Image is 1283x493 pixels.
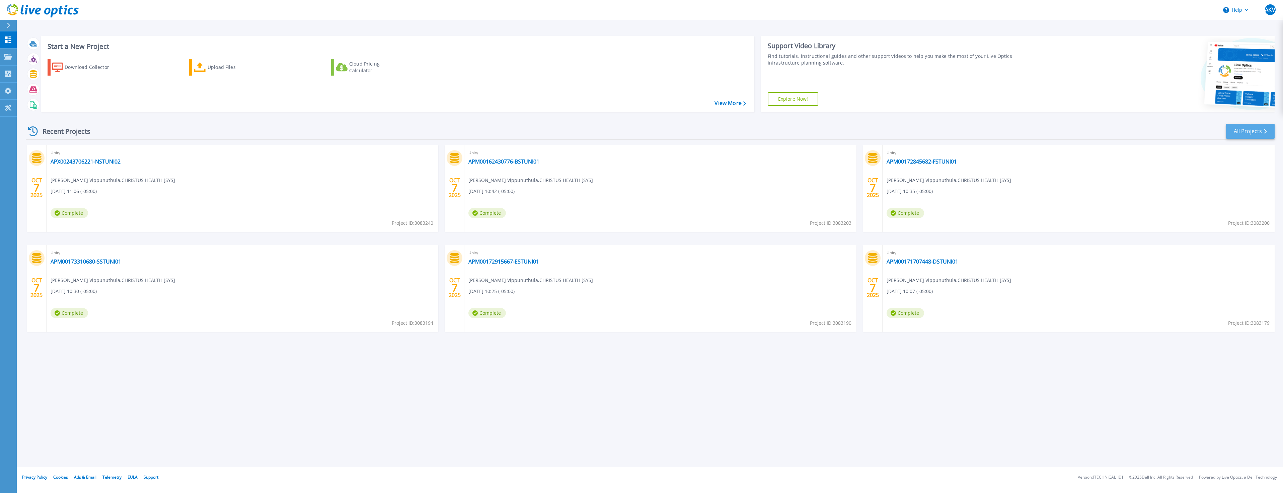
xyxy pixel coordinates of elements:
[22,474,47,480] a: Privacy Policy
[30,276,43,300] div: OCT 2025
[866,276,879,300] div: OCT 2025
[887,277,1011,284] span: [PERSON_NAME] Vippunuthula , CHRISTUS HEALTH [SYS]
[468,308,506,318] span: Complete
[452,185,458,191] span: 7
[392,219,433,227] span: Project ID: 3083240
[810,219,851,227] span: Project ID: 3083203
[887,249,1271,257] span: Unity
[887,188,933,195] span: [DATE] 10:35 (-05:00)
[887,258,958,265] a: APM00171707448-DSTUNI01
[331,59,406,76] a: Cloud Pricing Calculator
[30,176,43,200] div: OCT 2025
[1078,475,1123,480] li: Version: [TECHNICAL_ID]
[48,43,746,50] h3: Start a New Project
[51,208,88,218] span: Complete
[1228,219,1270,227] span: Project ID: 3083200
[51,149,435,157] span: Unity
[144,474,158,480] a: Support
[468,149,852,157] span: Unity
[768,92,819,106] a: Explore Now!
[448,176,461,200] div: OCT 2025
[128,474,138,480] a: EULA
[392,319,433,327] span: Project ID: 3083194
[468,188,515,195] span: [DATE] 10:42 (-05:00)
[468,249,852,257] span: Unity
[714,100,746,106] a: View More
[468,258,539,265] a: APM00172915667-ESTUNI01
[53,474,68,480] a: Cookies
[1199,475,1277,480] li: Powered by Live Optics, a Dell Technology
[468,288,515,295] span: [DATE] 10:25 (-05:00)
[768,41,1037,50] div: Support Video Library
[33,185,40,191] span: 7
[468,177,593,184] span: [PERSON_NAME] Vippunuthula , CHRISTUS HEALTH [SYS]
[468,158,539,165] a: APM00162430776-BSTUNI01
[887,288,933,295] span: [DATE] 10:07 (-05:00)
[1129,475,1193,480] li: © 2025 Dell Inc. All Rights Reserved
[51,258,121,265] a: APM00173310680-SSTUNI01
[870,285,876,291] span: 7
[189,59,264,76] a: Upload Files
[768,53,1037,66] div: Find tutorials, instructional guides and other support videos to help you make the most of your L...
[1226,124,1275,139] a: All Projects
[208,61,261,74] div: Upload Files
[51,158,121,165] a: APX00243706221-NSTUNI02
[452,285,458,291] span: 7
[887,177,1011,184] span: [PERSON_NAME] Vippunuthula , CHRISTUS HEALTH [SYS]
[887,158,957,165] a: APM00172845682-FSTUNI01
[887,308,924,318] span: Complete
[870,185,876,191] span: 7
[51,177,175,184] span: [PERSON_NAME] Vippunuthula , CHRISTUS HEALTH [SYS]
[102,474,122,480] a: Telemetry
[810,319,851,327] span: Project ID: 3083190
[51,288,97,295] span: [DATE] 10:30 (-05:00)
[65,61,118,74] div: Download Collector
[349,61,403,74] div: Cloud Pricing Calculator
[26,123,99,139] div: Recent Projects
[74,474,96,480] a: Ads & Email
[48,59,122,76] a: Download Collector
[448,276,461,300] div: OCT 2025
[1228,319,1270,327] span: Project ID: 3083179
[51,277,175,284] span: [PERSON_NAME] Vippunuthula , CHRISTUS HEALTH [SYS]
[866,176,879,200] div: OCT 2025
[33,285,40,291] span: 7
[887,149,1271,157] span: Unity
[887,208,924,218] span: Complete
[51,308,88,318] span: Complete
[51,188,97,195] span: [DATE] 11:06 (-05:00)
[468,208,506,218] span: Complete
[51,249,435,257] span: Unity
[1265,7,1275,12] span: AKV
[468,277,593,284] span: [PERSON_NAME] Vippunuthula , CHRISTUS HEALTH [SYS]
